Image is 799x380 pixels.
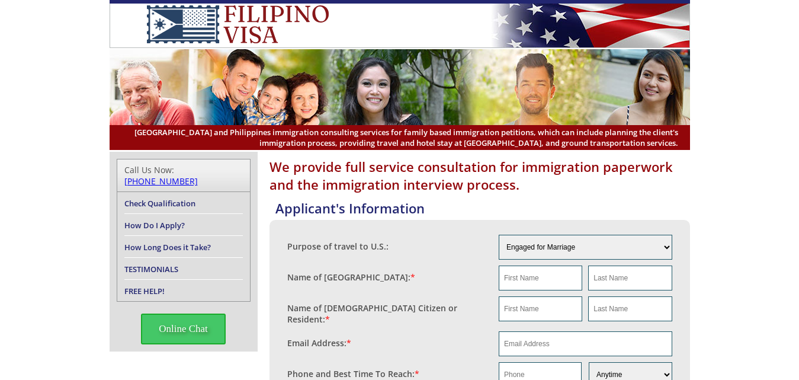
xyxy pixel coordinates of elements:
[141,314,226,344] span: Online Chat
[287,337,351,349] label: Email Address:
[124,286,165,296] a: FREE HELP!
[588,296,672,321] input: Last Name
[124,264,178,274] a: TESTIMONIALS
[287,241,389,252] label: Purpose of travel to U.S.:
[499,266,582,290] input: First Name
[269,158,690,193] h1: We provide full service consultation for immigration paperwork and the immigration interview proc...
[124,220,185,231] a: How Do I Apply?
[588,266,672,290] input: Last Name
[287,368,419,379] label: Phone and Best Time To Reach:
[124,164,243,187] div: Call Us Now:
[124,198,195,209] a: Check Qualification
[124,242,211,253] a: How Long Does it Take?
[499,296,582,321] input: First Name
[121,127,678,148] span: [GEOGRAPHIC_DATA] and Philippines immigration consulting services for family based immigration pe...
[287,302,487,325] label: Name of [DEMOGRAPHIC_DATA] Citizen or Resident:
[287,272,415,283] label: Name of [GEOGRAPHIC_DATA]:
[499,331,672,356] input: Email Address
[275,199,690,217] h4: Applicant's Information
[124,175,198,187] a: [PHONE_NUMBER]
